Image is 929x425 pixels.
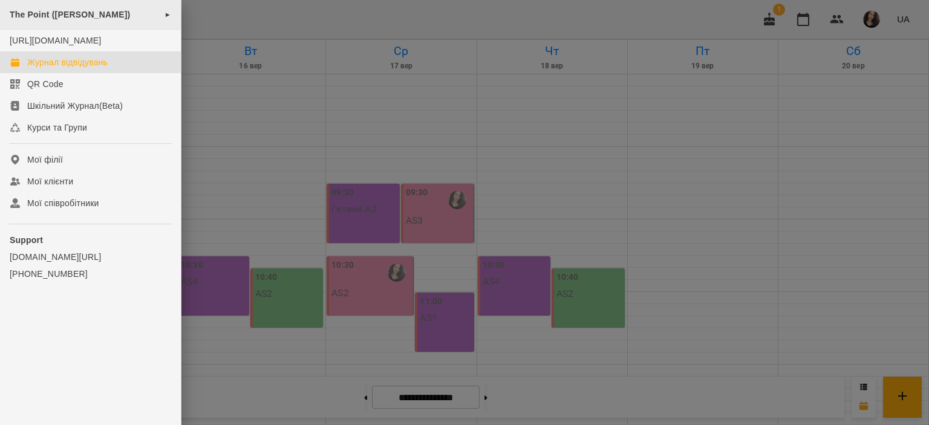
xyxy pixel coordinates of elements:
div: Курси та Групи [27,122,87,134]
a: [DOMAIN_NAME][URL] [10,251,171,263]
a: [URL][DOMAIN_NAME] [10,36,101,45]
div: Журнал відвідувань [27,56,108,68]
div: Шкільний Журнал(Beta) [27,100,123,112]
span: ► [165,10,171,19]
div: Мої філії [27,154,63,166]
p: Support [10,234,171,246]
span: The Point ([PERSON_NAME]) [10,10,130,19]
div: Мої співробітники [27,197,99,209]
div: Мої клієнти [27,175,73,187]
a: [PHONE_NUMBER] [10,268,171,280]
div: QR Code [27,78,64,90]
